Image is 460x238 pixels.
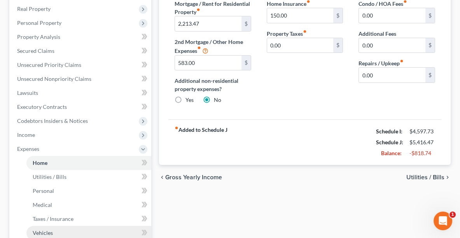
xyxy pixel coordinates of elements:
[450,212,456,218] span: 1
[381,150,402,156] strong: Balance:
[33,215,73,222] span: Taxes / Insurance
[11,44,151,58] a: Secured Claims
[17,131,35,138] span: Income
[26,198,151,212] a: Medical
[17,5,51,12] span: Real Property
[241,56,251,70] div: $
[26,170,151,184] a: Utilities / Bills
[159,174,222,180] button: chevron_left Gross Yearly Income
[359,30,396,38] label: Additional Fees
[267,8,334,23] input: --
[409,149,435,157] div: -$818.74
[11,100,151,114] a: Executory Contracts
[17,117,88,124] span: Codebtors Insiders & Notices
[175,77,251,93] label: Additional non-residential property expenses?
[434,212,452,230] iframe: Intercom live chat
[303,30,307,33] i: fiber_manual_record
[11,86,151,100] a: Lawsuits
[26,212,151,226] a: Taxes / Insurance
[333,38,343,53] div: $
[425,8,435,23] div: $
[26,156,151,170] a: Home
[17,47,54,54] span: Secured Claims
[175,16,241,31] input: --
[409,138,435,146] div: $5,416.47
[175,56,241,70] input: --
[33,201,52,208] span: Medical
[11,58,151,72] a: Unsecured Priority Claims
[159,174,165,180] i: chevron_left
[406,174,444,180] span: Utilities / Bills
[214,96,221,104] label: No
[11,72,151,86] a: Unsecured Nonpriority Claims
[33,229,53,236] span: Vehicles
[333,8,343,23] div: $
[33,159,47,166] span: Home
[175,126,178,130] i: fiber_manual_record
[400,59,404,63] i: fiber_manual_record
[11,30,151,44] a: Property Analysis
[17,33,60,40] span: Property Analysis
[33,187,54,194] span: Personal
[406,174,451,180] button: Utilities / Bills chevron_right
[197,46,201,50] i: fiber_manual_record
[359,59,404,67] label: Repairs / Upkeep
[17,89,38,96] span: Lawsuits
[376,139,403,145] strong: Schedule J:
[376,128,402,135] strong: Schedule I:
[185,96,194,104] label: Yes
[17,75,91,82] span: Unsecured Nonpriority Claims
[444,174,451,180] i: chevron_right
[359,38,425,53] input: --
[241,16,251,31] div: $
[17,19,61,26] span: Personal Property
[425,38,435,53] div: $
[267,38,334,53] input: --
[165,174,222,180] span: Gross Yearly Income
[267,30,307,38] label: Property Taxes
[359,68,425,82] input: --
[26,184,151,198] a: Personal
[17,61,81,68] span: Unsecured Priority Claims
[409,128,435,135] div: $4,597.73
[33,173,66,180] span: Utilities / Bills
[425,68,435,82] div: $
[175,38,251,55] label: 2nd Mortgage / Other Home Expenses
[17,145,39,152] span: Expenses
[175,126,227,159] strong: Added to Schedule J
[196,8,200,12] i: fiber_manual_record
[359,8,425,23] input: --
[17,103,67,110] span: Executory Contracts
